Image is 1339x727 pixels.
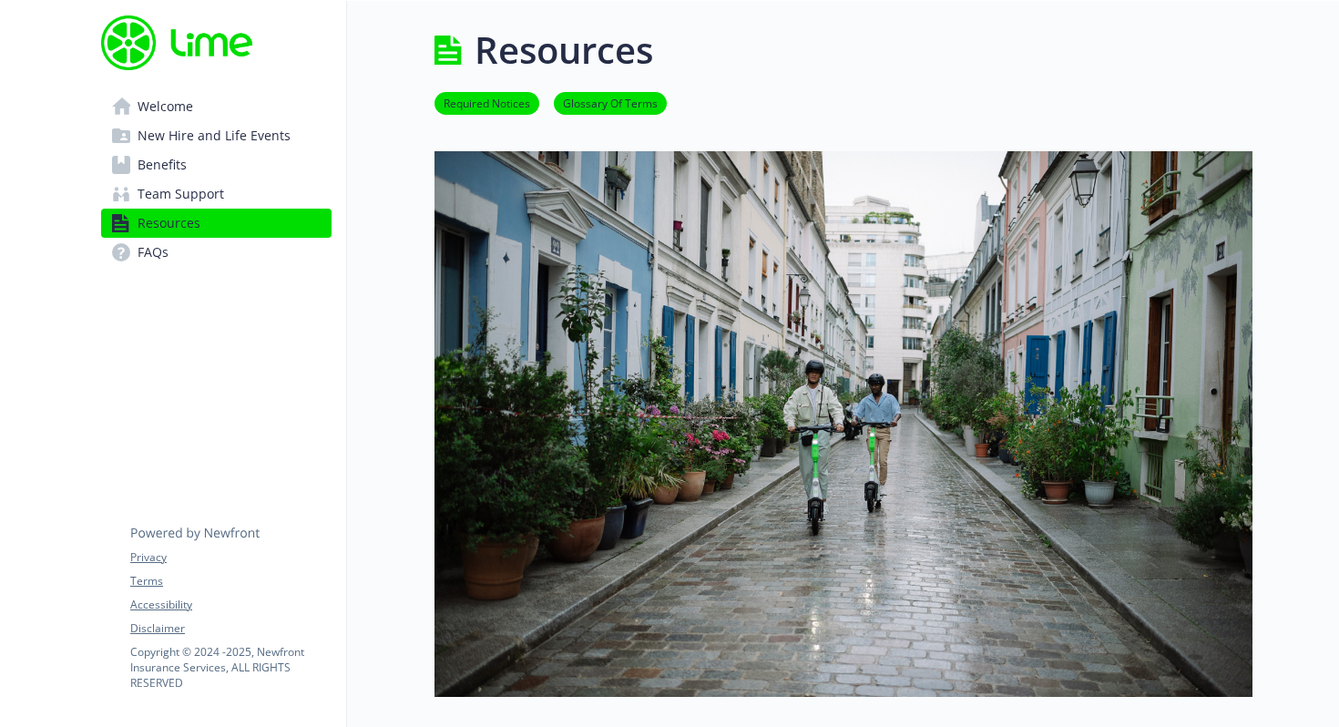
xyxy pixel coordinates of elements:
[138,238,169,267] span: FAQs
[101,179,332,209] a: Team Support
[434,151,1252,697] img: resources page banner
[101,238,332,267] a: FAQs
[130,573,331,589] a: Terms
[130,597,331,613] a: Accessibility
[101,121,332,150] a: New Hire and Life Events
[130,620,331,637] a: Disclaimer
[475,23,653,77] h1: Resources
[434,94,539,111] a: Required Notices
[138,92,193,121] span: Welcome
[138,209,200,238] span: Resources
[101,150,332,179] a: Benefits
[130,644,331,691] p: Copyright © 2024 - 2025 , Newfront Insurance Services, ALL RIGHTS RESERVED
[130,549,331,566] a: Privacy
[138,121,291,150] span: New Hire and Life Events
[554,94,667,111] a: Glossary Of Terms
[138,150,187,179] span: Benefits
[101,209,332,238] a: Resources
[101,92,332,121] a: Welcome
[138,179,224,209] span: Team Support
